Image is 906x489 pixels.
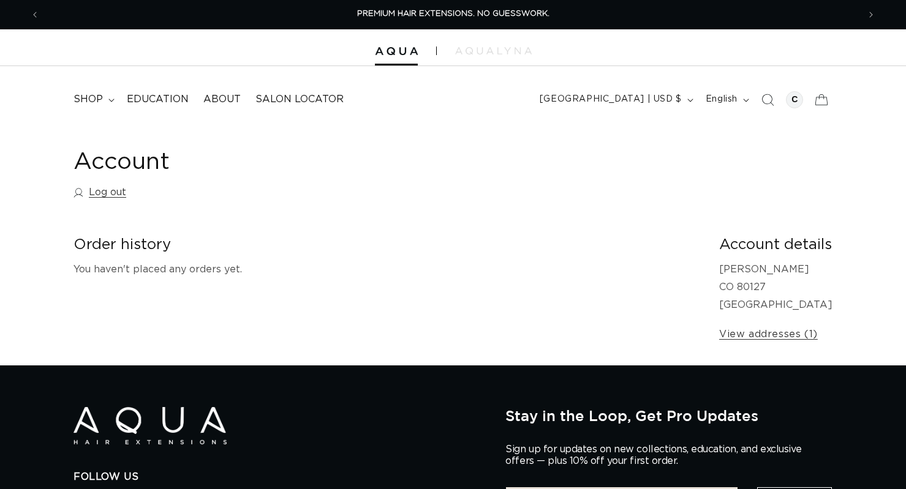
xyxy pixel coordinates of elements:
[698,88,754,111] button: English
[255,93,344,106] span: Salon Locator
[74,147,832,177] h1: Account
[21,3,48,26] button: Previous announcement
[858,3,885,26] button: Next announcement
[74,236,700,255] h2: Order history
[74,93,103,106] span: shop
[719,236,832,255] h2: Account details
[532,88,698,111] button: [GEOGRAPHIC_DATA] | USD $
[74,184,126,201] a: Log out
[540,93,682,106] span: [GEOGRAPHIC_DATA] | USD $
[74,471,487,483] h2: Follow Us
[719,326,818,343] a: View addresses (1)
[74,407,227,444] img: Aqua Hair Extensions
[357,10,549,18] span: PREMIUM HAIR EXTENSIONS. NO GUESSWORK.
[196,86,248,113] a: About
[119,86,196,113] a: Education
[127,93,189,106] span: Education
[754,86,781,113] summary: Search
[375,47,418,56] img: Aqua Hair Extensions
[706,93,738,106] span: English
[505,407,832,424] h2: Stay in the Loop, Get Pro Updates
[248,86,351,113] a: Salon Locator
[719,261,832,313] p: [PERSON_NAME] CO 80127 [GEOGRAPHIC_DATA]
[455,47,532,54] img: aqualyna.com
[66,86,119,113] summary: shop
[203,93,241,106] span: About
[505,444,812,467] p: Sign up for updates on new collections, education, and exclusive offers — plus 10% off your first...
[74,261,700,278] p: You haven't placed any orders yet.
